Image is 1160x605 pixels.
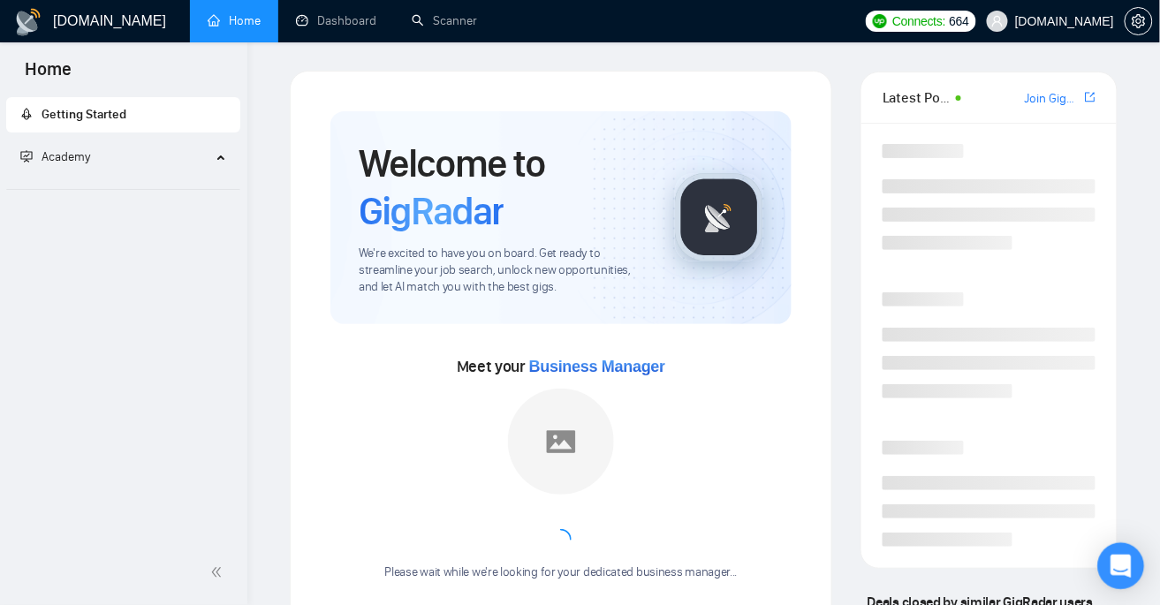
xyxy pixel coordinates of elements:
[529,358,665,375] span: Business Manager
[20,149,90,164] span: Academy
[550,528,572,551] span: loading
[1125,7,1153,35] button: setting
[210,563,228,581] span: double-left
[42,149,90,164] span: Academy
[1085,90,1096,104] span: export
[359,246,647,296] span: We're excited to have you on board. Get ready to streamline your job search, unlock new opportuni...
[359,187,504,235] span: GigRadar
[14,8,42,36] img: logo
[1125,14,1153,28] a: setting
[374,564,747,581] div: Please wait while we're looking for your dedicated business manager...
[42,107,126,122] span: Getting Started
[208,13,261,28] a: homeHome
[950,11,969,31] span: 664
[873,14,887,28] img: upwork-logo.png
[1098,543,1145,590] div: Open Intercom Messenger
[6,97,240,132] li: Getting Started
[11,57,86,94] span: Home
[457,357,665,376] span: Meet your
[6,182,240,193] li: Academy Homepage
[1085,89,1096,106] a: export
[508,389,614,495] img: placeholder.png
[359,140,647,235] h1: Welcome to
[296,13,376,28] a: dashboardDashboard
[883,87,951,109] span: Latest Posts from the GigRadar Community
[20,150,33,163] span: fund-projection-screen
[991,15,1004,27] span: user
[675,173,763,261] img: gigradar-logo.png
[892,11,945,31] span: Connects:
[20,108,33,120] span: rocket
[412,13,477,28] a: searchScanner
[1126,14,1152,28] span: setting
[1025,89,1081,109] a: Join GigRadar Slack Community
